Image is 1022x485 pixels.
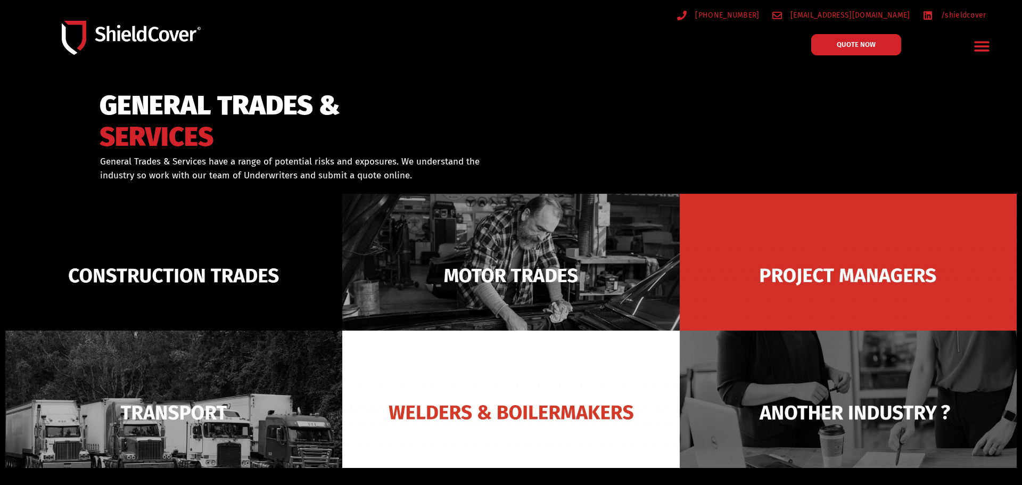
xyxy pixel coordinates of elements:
[100,95,340,117] span: GENERAL TRADES &
[811,34,901,55] a: QUOTE NOW
[677,9,760,22] a: [PHONE_NUMBER]
[100,155,497,182] p: General Trades & Services have a range of potential risks and exposures. We understand the indust...
[772,9,910,22] a: [EMAIL_ADDRESS][DOMAIN_NAME]
[788,9,910,22] span: [EMAIL_ADDRESS][DOMAIN_NAME]
[62,21,201,55] img: Shield-Cover-Underwriting-Australia-logo-full
[923,9,986,22] a: /shieldcover
[693,9,759,22] span: [PHONE_NUMBER]
[837,41,876,48] span: QUOTE NOW
[969,34,994,59] div: Menu Toggle
[938,9,986,22] span: /shieldcover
